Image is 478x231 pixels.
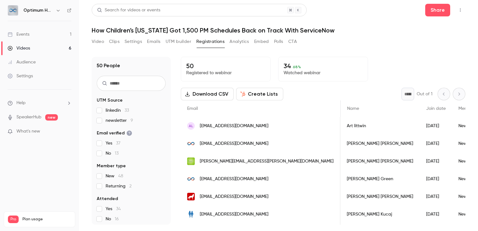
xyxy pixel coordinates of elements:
[420,188,452,205] div: [DATE]
[106,117,133,124] span: newsletter
[340,188,420,205] div: [PERSON_NAME] [PERSON_NAME]
[97,97,123,104] span: UTM Source
[116,141,120,145] span: 37
[8,31,29,38] div: Events
[420,135,452,152] div: [DATE]
[186,62,265,70] p: 50
[187,157,195,165] img: parkview.com
[22,217,71,222] span: Plan usage
[340,170,420,188] div: [PERSON_NAME] Green
[97,62,120,69] h1: 50 People
[131,118,133,123] span: 9
[200,211,268,218] span: [EMAIL_ADDRESS][DOMAIN_NAME]
[115,151,119,156] span: 13
[189,123,193,129] span: Al
[8,45,30,51] div: Videos
[347,106,359,111] span: Name
[420,205,452,223] div: [DATE]
[45,114,58,121] span: new
[16,114,41,121] a: SpeakerHub
[187,193,195,200] img: alumni.ncsu.edu
[8,73,33,79] div: Settings
[200,123,268,129] span: [EMAIL_ADDRESS][DOMAIN_NAME]
[166,37,191,47] button: UTM builder
[106,107,129,114] span: linkedin
[106,140,120,146] span: Yes
[230,37,249,47] button: Analytics
[106,216,119,222] span: No
[186,70,265,76] p: Registered to webinar
[187,210,195,218] img: childrenswi.org
[8,216,19,223] span: Pro
[106,150,119,157] span: No
[64,129,71,134] iframe: Noticeable Trigger
[420,152,452,170] div: [DATE]
[340,135,420,152] div: [PERSON_NAME] [PERSON_NAME]
[23,7,53,14] h6: Optimum Healthcare IT
[425,4,450,16] button: Share
[293,65,301,69] span: 68 %
[92,37,104,47] button: Video
[288,37,297,47] button: CTA
[455,5,465,15] button: Top Bar Actions
[125,37,142,47] button: Settings
[284,62,363,70] p: 34
[16,128,40,135] span: What's new
[106,183,132,189] span: Returning
[8,59,36,65] div: Audience
[340,205,420,223] div: [PERSON_NAME] Kucaj
[284,70,363,76] p: Watched webinar
[115,217,119,221] span: 16
[200,158,334,165] span: [PERSON_NAME][EMAIL_ADDRESS][PERSON_NAME][DOMAIN_NAME]
[16,100,26,106] span: Help
[426,106,446,111] span: Join date
[274,37,283,47] button: Polls
[97,196,118,202] span: Attended
[420,117,452,135] div: [DATE]
[417,91,432,97] p: Out of 1
[187,106,198,111] span: Email
[200,193,268,200] span: [EMAIL_ADDRESS][DOMAIN_NAME]
[254,37,269,47] button: Embed
[200,176,268,182] span: [EMAIL_ADDRESS][DOMAIN_NAME]
[125,108,129,113] span: 33
[200,140,268,147] span: [EMAIL_ADDRESS][DOMAIN_NAME]
[106,173,123,179] span: New
[97,130,132,136] span: Email verified
[236,88,283,100] button: Create Lists
[97,7,160,14] div: Search for videos or events
[181,88,234,100] button: Download CSV
[116,207,121,211] span: 34
[109,37,120,47] button: Clips
[196,37,224,47] button: Registrations
[187,140,195,147] img: optimumhit.com
[187,175,195,183] img: optimumhit.com
[97,163,126,169] span: Member type
[8,5,18,15] img: Optimum Healthcare IT
[8,100,71,106] li: help-dropdown-opener
[92,27,465,34] h1: How Children’s [US_STATE] Got 1,500 PM Schedules Back on Track With ServiceNow
[118,174,123,178] span: 48
[106,206,121,212] span: Yes
[129,184,132,188] span: 2
[420,170,452,188] div: [DATE]
[340,152,420,170] div: [PERSON_NAME] [PERSON_NAME]
[340,117,420,135] div: Art littwin
[147,37,160,47] button: Emails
